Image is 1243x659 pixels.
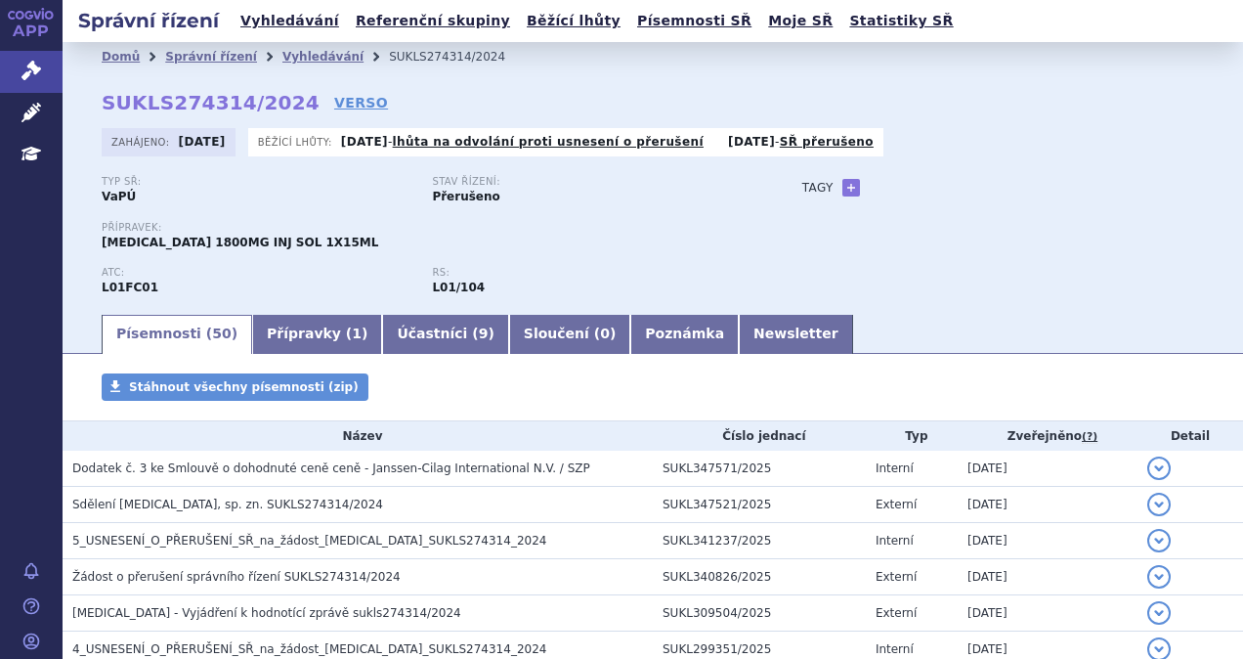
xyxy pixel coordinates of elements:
h2: Správní řízení [63,7,235,34]
a: Domů [102,50,140,64]
p: RS: [432,267,743,279]
th: Typ [866,421,958,451]
span: Běžící lhůty: [258,134,336,150]
span: Interní [876,642,914,656]
span: 50 [212,326,231,341]
a: Písemnosti SŘ [631,8,757,34]
strong: SUKLS274314/2024 [102,91,320,114]
a: + [842,179,860,197]
td: SUKL341237/2025 [653,523,866,559]
td: [DATE] [958,487,1137,523]
span: Interní [876,461,914,475]
td: SUKL309504/2025 [653,595,866,632]
button: detail [1147,565,1171,589]
span: Externí [876,498,917,511]
strong: VaPÚ [102,190,136,203]
td: SUKL340826/2025 [653,559,866,595]
p: - [341,134,704,150]
button: detail [1147,601,1171,625]
th: Název [63,421,653,451]
span: Žádost o přerušení správního řízení SUKLS274314/2024 [72,570,401,584]
a: Poznámka [630,315,739,354]
span: 9 [479,326,489,341]
p: Stav řízení: [432,176,743,188]
span: 0 [600,326,610,341]
a: Vyhledávání [282,50,364,64]
span: DARZALEX - Vyjádření k hodnotící zprávě sukls274314/2024 [72,606,461,620]
span: Externí [876,570,917,584]
span: Stáhnout všechny písemnosti (zip) [129,380,359,394]
p: ATC: [102,267,412,279]
a: Sloučení (0) [509,315,630,354]
li: SUKLS274314/2024 [389,42,531,71]
td: [DATE] [958,559,1137,595]
th: Zveřejněno [958,421,1137,451]
th: Číslo jednací [653,421,866,451]
span: Sdělení DARZALEX, sp. zn. SUKLS274314/2024 [72,498,383,511]
a: SŘ přerušeno [780,135,874,149]
td: [DATE] [958,595,1137,632]
a: Vyhledávání [235,8,345,34]
a: Písemnosti (50) [102,315,252,354]
td: [DATE] [958,451,1137,487]
td: SUKL347521/2025 [653,487,866,523]
th: Detail [1137,421,1243,451]
a: Přípravky (1) [252,315,382,354]
h3: Tagy [802,176,834,199]
button: detail [1147,529,1171,552]
a: lhůta na odvolání proti usnesení o přerušení [393,135,704,149]
a: VERSO [334,93,388,112]
a: Newsletter [739,315,853,354]
strong: [DATE] [728,135,775,149]
strong: [DATE] [341,135,388,149]
strong: [DATE] [179,135,226,149]
span: [MEDICAL_DATA] 1800MG INJ SOL 1X15ML [102,236,378,249]
button: detail [1147,493,1171,516]
span: Interní [876,534,914,548]
span: 1 [352,326,362,341]
strong: DARATUMUMAB [102,281,158,294]
abbr: (?) [1082,430,1097,444]
span: Zahájeno: [111,134,173,150]
td: SUKL347571/2025 [653,451,866,487]
span: Dodatek č. 3 ke Smlouvě o dohodnuté ceně ceně - Janssen-Cilag International N.V. / SZP [72,461,590,475]
span: 5_USNESENÍ_O_PŘERUŠENÍ_SŘ_na_žádost_DARZALEX_SUKLS274314_2024 [72,534,546,548]
a: Moje SŘ [762,8,838,34]
p: - [728,134,874,150]
p: Přípravek: [102,222,763,234]
a: Referenční skupiny [350,8,516,34]
td: [DATE] [958,523,1137,559]
p: Typ SŘ: [102,176,412,188]
button: detail [1147,457,1171,480]
a: Správní řízení [165,50,257,64]
a: Stáhnout všechny písemnosti (zip) [102,373,368,401]
span: 4_USNESENÍ_O_PŘERUŠENÍ_SŘ_na_žádost_DARZALEX_SUKLS274314_2024 [72,642,546,656]
a: Účastníci (9) [382,315,508,354]
a: Statistiky SŘ [843,8,959,34]
span: Externí [876,606,917,620]
strong: daratumumab [432,281,485,294]
a: Běžící lhůty [521,8,626,34]
strong: Přerušeno [432,190,499,203]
